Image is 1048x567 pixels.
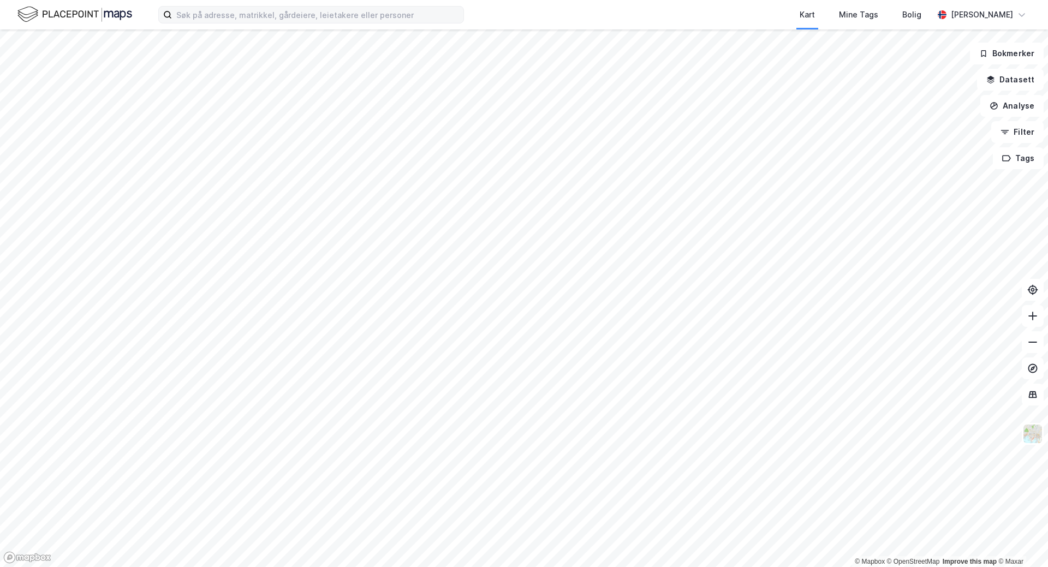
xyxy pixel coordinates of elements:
div: Bolig [902,8,921,21]
div: Kontrollprogram for chat [993,515,1048,567]
img: logo.f888ab2527a4732fd821a326f86c7f29.svg [17,5,132,24]
div: Kart [800,8,815,21]
div: [PERSON_NAME] [951,8,1013,21]
input: Søk på adresse, matrikkel, gårdeiere, leietakere eller personer [172,7,463,23]
iframe: Chat Widget [993,515,1048,567]
div: Mine Tags [839,8,878,21]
